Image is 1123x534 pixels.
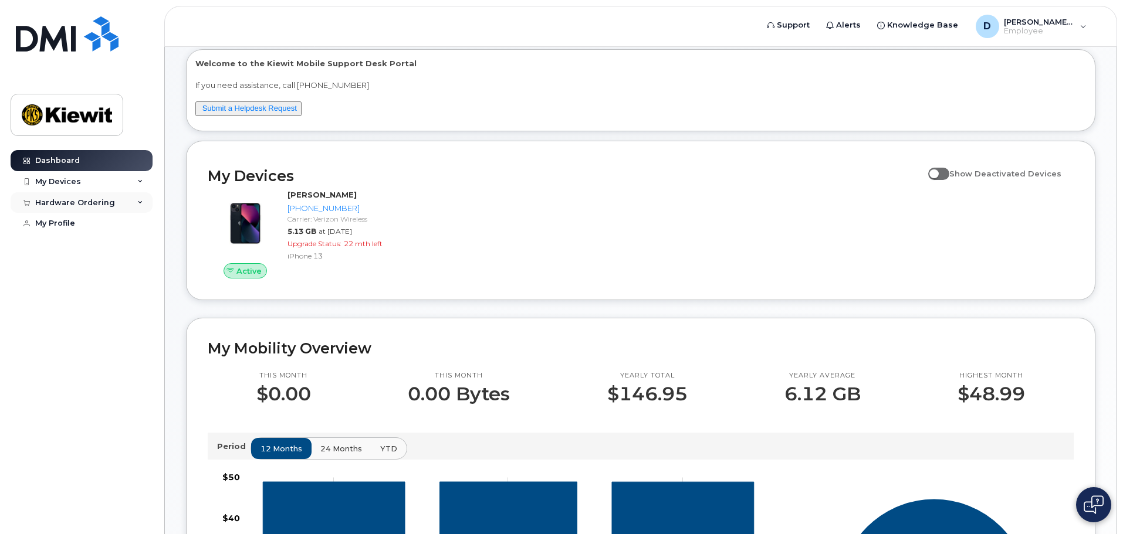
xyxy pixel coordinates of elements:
[222,513,240,523] tspan: $40
[836,19,861,31] span: Alerts
[319,227,352,236] span: at [DATE]
[784,383,861,404] p: 6.12 GB
[607,371,688,380] p: Yearly total
[759,13,818,37] a: Support
[208,189,414,278] a: Active[PERSON_NAME][PHONE_NUMBER]Carrier: Verizon Wireless5.13 GBat [DATE]Upgrade Status:22 mth l...
[784,371,861,380] p: Yearly average
[287,190,357,199] strong: [PERSON_NAME]
[222,472,240,482] tspan: $50
[928,162,938,172] input: Show Deactivated Devices
[287,251,409,261] div: iPhone 13
[408,383,510,404] p: 0.00 Bytes
[958,371,1025,380] p: Highest month
[195,80,1086,91] p: If you need assistance, call [PHONE_NUMBER]
[287,214,409,224] div: Carrier: Verizon Wireless
[983,19,991,33] span: D
[818,13,869,37] a: Alerts
[958,383,1025,404] p: $48.99
[287,227,316,236] span: 5.13 GB
[777,19,810,31] span: Support
[202,104,297,113] a: Submit a Helpdesk Request
[256,383,311,404] p: $0.00
[320,443,362,454] span: 24 months
[380,443,397,454] span: YTD
[1084,495,1104,514] img: Open chat
[887,19,958,31] span: Knowledge Base
[1004,17,1074,26] span: [PERSON_NAME].[PERSON_NAME]
[195,58,1086,69] p: Welcome to the Kiewit Mobile Support Desk Portal
[236,266,262,277] span: Active
[287,239,341,248] span: Upgrade Status:
[208,339,1074,357] h2: My Mobility Overview
[1004,26,1074,36] span: Employee
[408,371,510,380] p: This month
[869,13,966,37] a: Knowledge Base
[256,371,311,380] p: This month
[195,101,302,116] button: Submit a Helpdesk Request
[217,195,273,251] img: image20231002-3703462-1ig824h.jpeg
[968,15,1095,38] div: Dylan.Surina
[287,203,409,214] div: [PHONE_NUMBER]
[949,169,1061,178] span: Show Deactivated Devices
[607,383,688,404] p: $146.95
[217,441,251,452] p: Period
[208,167,922,185] h2: My Devices
[344,239,383,248] span: 22 mth left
